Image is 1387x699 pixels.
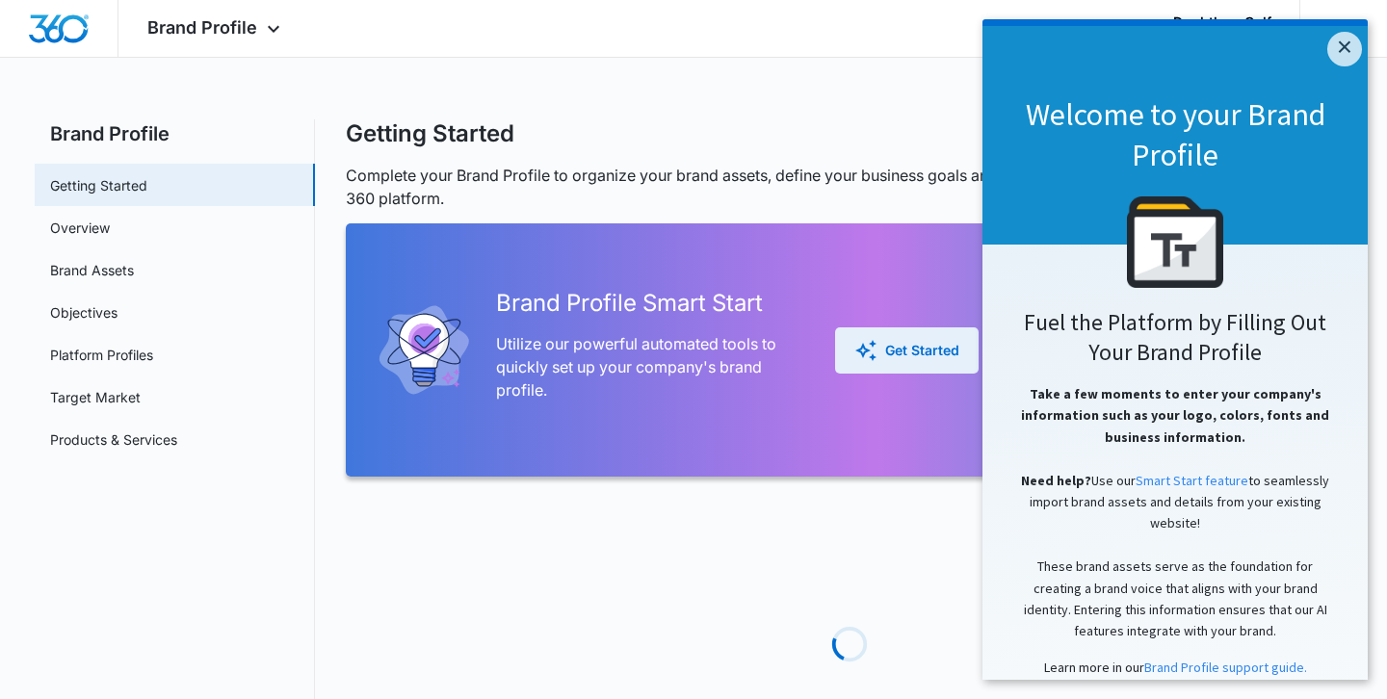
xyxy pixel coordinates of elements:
span: These brand assets serve as the foundation for creating a brand voice that aligns with your brand... [41,538,345,620]
a: Close modal [345,13,379,47]
a: Platform Profiles [50,345,153,365]
h2: Fuel the Platform by Filling Out Your Brand Profile [19,288,366,348]
h2: Brand Profile Smart Start [496,286,804,321]
div: account name [1173,14,1271,30]
a: Brand Assets [50,260,134,280]
p: Complete your Brand Profile to organize your brand assets, define your business goals and take ad... [346,164,1352,210]
span: Use our to seamlessly import brand assets and details from your existing website! [47,453,348,513]
span: Need help? [39,453,109,470]
span: Take a few moments to enter your company's information such as your logo, colors, fonts and busin... [39,366,347,427]
a: Target Market [50,387,141,407]
p: Learn more in our [19,637,366,659]
h1: Getting Started [346,119,514,148]
a: Smart Start feature [153,453,266,470]
a: Objectives [50,302,118,323]
a: Getting Started [50,175,147,195]
h2: Brand Profile [35,119,315,148]
a: Brand Profile support guide. [162,639,325,657]
button: Get Started [835,327,979,374]
span: Brand Profile [147,17,257,38]
a: Products & Services [50,429,177,450]
a: Overview [50,218,110,238]
p: Utilize our powerful automated tools to quickly set up your company's brand profile. [496,332,804,401]
div: Get Started [854,339,959,362]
